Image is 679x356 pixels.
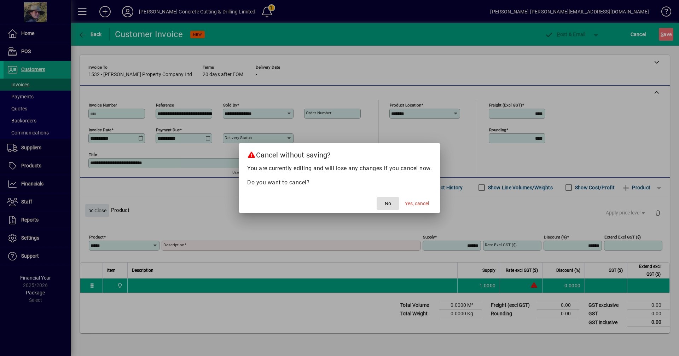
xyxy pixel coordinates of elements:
[405,200,429,207] span: Yes, cancel
[247,178,432,187] p: Do you want to cancel?
[239,143,440,164] h2: Cancel without saving?
[247,164,432,173] p: You are currently editing and will lose any changes if you cancel now.
[402,197,432,210] button: Yes, cancel
[385,200,391,207] span: No
[377,197,399,210] button: No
